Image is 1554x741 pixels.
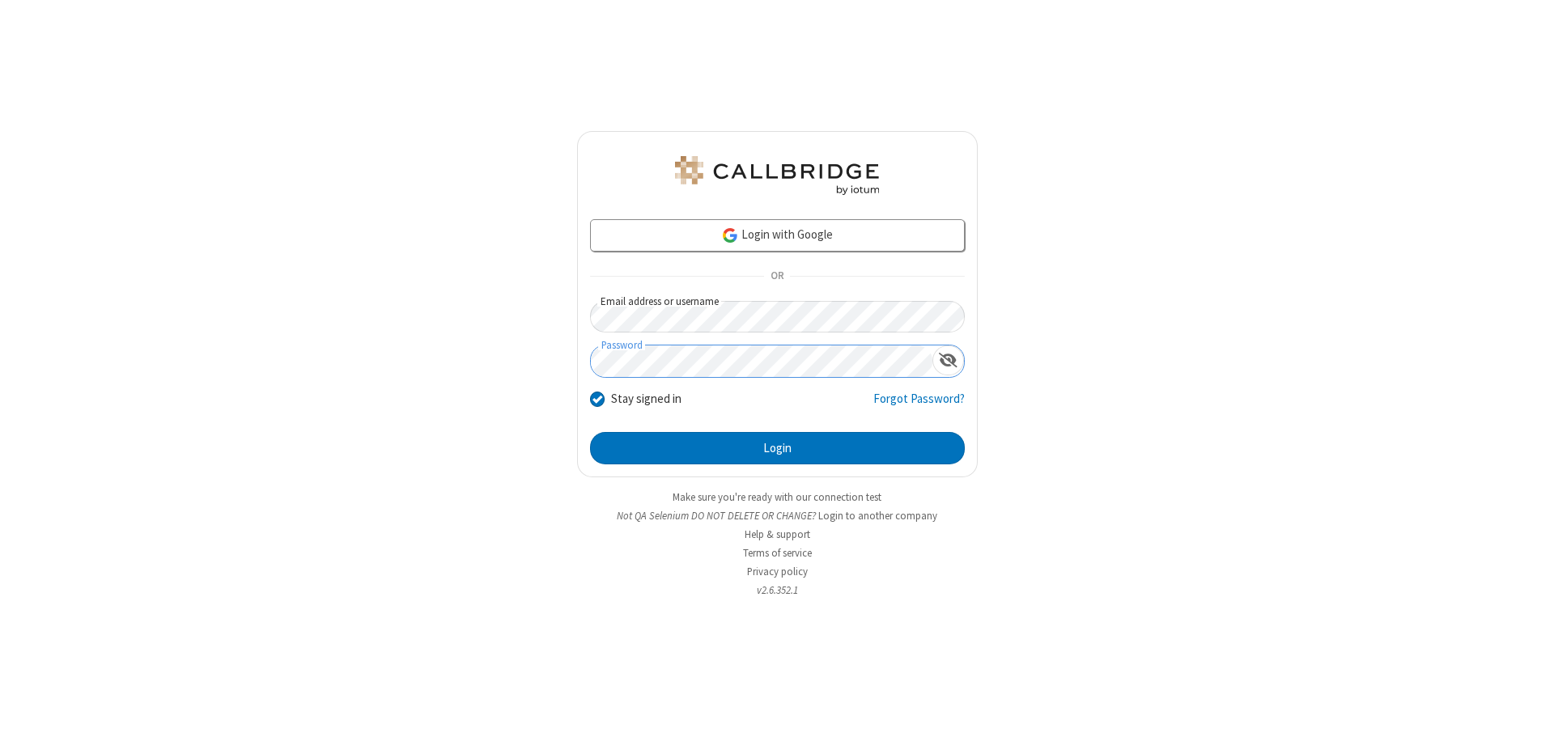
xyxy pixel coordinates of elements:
input: Email address or username [590,301,965,332]
button: Login to another company [818,508,937,523]
a: Login with Google [590,219,965,252]
label: Stay signed in [611,390,681,409]
input: Password [591,345,932,377]
a: Privacy policy [747,565,808,578]
div: Show password [932,345,964,375]
img: google-icon.png [721,227,739,244]
li: v2.6.352.1 [577,582,978,598]
a: Help & support [745,527,810,541]
button: Login [590,432,965,464]
a: Terms of service [743,546,812,560]
a: Make sure you're ready with our connection test [673,490,881,504]
li: Not QA Selenium DO NOT DELETE OR CHANGE? [577,508,978,523]
img: QA Selenium DO NOT DELETE OR CHANGE [672,156,882,195]
span: OR [764,265,790,288]
a: Forgot Password? [873,390,965,421]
